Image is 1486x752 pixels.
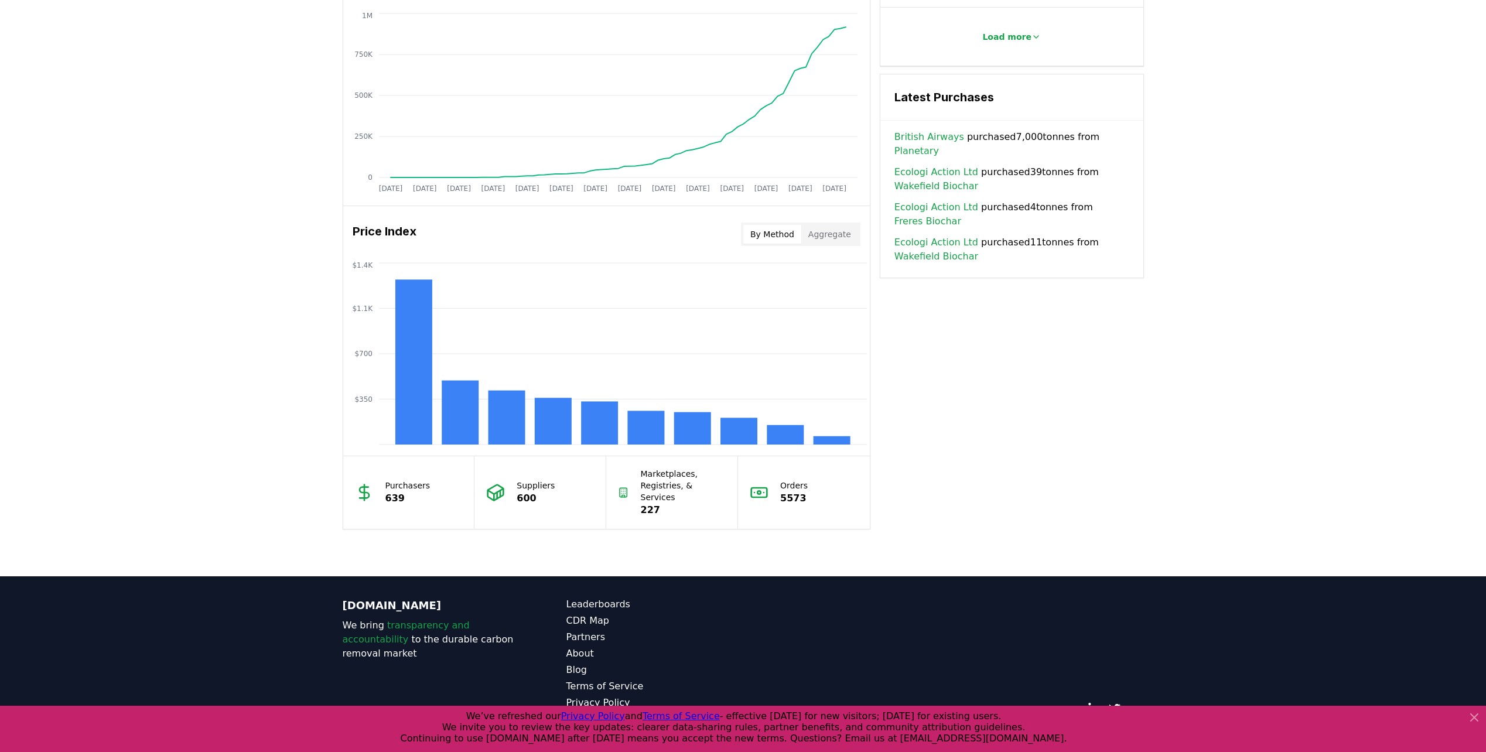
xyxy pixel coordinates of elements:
button: By Method [743,225,801,244]
a: Terms of Service [566,679,743,693]
a: Blog [566,663,743,677]
span: purchased 4 tonnes from [894,200,1129,228]
a: LinkedIn [1088,703,1099,715]
tspan: 750K [354,50,373,59]
p: 600 [517,491,555,505]
p: [DOMAIN_NAME] [343,597,520,614]
tspan: [DATE] [515,184,539,193]
tspan: 1M [362,12,373,20]
a: Wakefield Biochar [894,249,978,264]
tspan: [DATE] [378,184,402,193]
tspan: [DATE] [754,184,778,193]
tspan: $1.4K [352,261,373,269]
p: Marketplaces, Registries, & Services [641,468,726,503]
p: We bring to the durable carbon removal market [343,618,520,661]
a: Partners [566,630,743,644]
button: Aggregate [801,225,858,244]
span: purchased 11 tonnes from [894,235,1129,264]
a: About [566,647,743,661]
tspan: [DATE] [720,184,744,193]
p: 639 [385,491,431,505]
tspan: [DATE] [822,184,846,193]
a: CDR Map [566,614,743,628]
span: purchased 7,000 tonnes from [894,130,1129,158]
tspan: [DATE] [412,184,436,193]
a: Wakefield Biochar [894,179,978,193]
tspan: 250K [354,132,373,141]
p: Load more [982,31,1031,43]
h3: Latest Purchases [894,88,1129,106]
tspan: $350 [354,395,373,404]
tspan: [DATE] [583,184,607,193]
a: British Airways [894,130,964,144]
tspan: [DATE] [617,184,641,193]
p: Orders [780,480,808,491]
tspan: [DATE] [447,184,471,193]
a: Planetary [894,144,939,158]
p: Suppliers [517,480,555,491]
tspan: $1.1K [352,305,373,313]
a: Privacy Policy [566,696,743,710]
a: Ecologi Action Ltd [894,200,978,214]
p: Purchasers [385,480,431,491]
p: 227 [641,503,726,517]
span: transparency and accountability [343,620,470,645]
tspan: $700 [354,350,373,358]
tspan: 500K [354,91,373,100]
h3: Price Index [353,223,416,246]
a: Leaderboards [566,597,743,611]
tspan: [DATE] [686,184,710,193]
p: 5573 [780,491,808,505]
tspan: [DATE] [651,184,675,193]
tspan: [DATE] [481,184,505,193]
tspan: [DATE] [788,184,812,193]
tspan: [DATE] [549,184,573,193]
a: Ecologi Action Ltd [894,165,978,179]
tspan: 0 [368,173,373,182]
a: Freres Biochar [894,214,961,228]
span: purchased 39 tonnes from [894,165,1129,193]
button: Load more [973,25,1050,49]
a: Twitter [1109,703,1121,715]
a: Ecologi Action Ltd [894,235,978,249]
